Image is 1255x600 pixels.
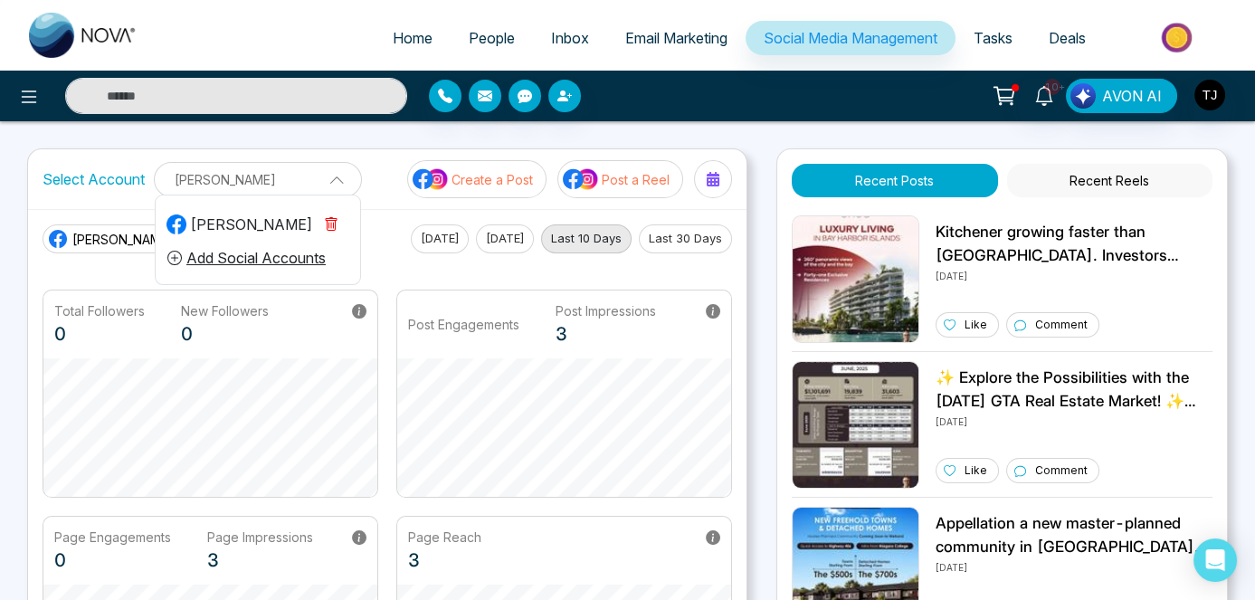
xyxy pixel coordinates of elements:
a: Social Media Management [746,21,956,55]
span: Email Marketing [625,29,727,47]
a: Email Marketing [607,21,746,55]
p: 3 [408,547,481,574]
label: Select Account [43,168,145,190]
p: Page Engagements [54,528,171,547]
img: Lead Flow [1070,83,1096,109]
p: [DATE] [936,413,1212,429]
a: People [451,21,533,55]
p: Total Followers [54,301,145,320]
button: Last 10 Days [541,224,632,253]
p: Comment [1035,462,1088,479]
img: Unable to load img. [792,361,919,489]
p: Like [965,317,987,333]
span: Tasks [974,29,1013,47]
span: 10+ [1044,79,1060,95]
img: Unable to load img. [792,215,919,343]
p: [PERSON_NAME] [166,165,350,195]
a: Deals [1031,21,1104,55]
p: Page Reach [408,528,481,547]
span: People [469,29,515,47]
a: 10+ [1022,79,1066,110]
p: Create a Post [452,170,533,189]
img: social-media-icon [413,167,449,191]
button: Last 30 Days [639,224,732,253]
button: social-media-iconPost a Reel [557,160,683,198]
p: Page Impressions [207,528,313,547]
button: Recent Reels [1007,164,1212,197]
p: ✨ Explore the Possibilities with the [DATE] GTA Real Estate Market! ✨ With an average selling pri... [936,367,1212,413]
p: New Followers [181,301,269,320]
span: Inbox [551,29,589,47]
a: Tasks [956,21,1031,55]
button: AVON AI [1066,79,1177,113]
img: User Avatar [1194,80,1225,110]
button: Recent Posts [792,164,997,197]
p: Like [965,462,987,479]
p: 0 [54,320,145,348]
a: Inbox [533,21,607,55]
p: Post Impressions [556,301,656,320]
p: Post Engagements [408,315,519,334]
p: [DATE] [936,267,1212,283]
p: 3 [207,547,313,574]
button: social-media-iconCreate a Post [407,160,547,198]
p: Kitchener growing faster than [GEOGRAPHIC_DATA]. Investors paying attention. you? 📉 Vacancy rates [936,221,1212,267]
img: Market-place.gif [1113,17,1244,58]
button: [DATE] [476,224,534,253]
p: 0 [181,320,269,348]
div: Open Intercom Messenger [1193,538,1237,582]
p: 0 [54,547,171,574]
div: [PERSON_NAME] [166,214,312,235]
p: Appellation a new master-planned community in [GEOGRAPHIC_DATA]. Ideally situated at [GEOGRAPHIC_... [936,512,1212,558]
span: [PERSON_NAME] Realty [72,230,214,249]
a: Home [375,21,451,55]
span: Deals [1049,29,1086,47]
button: Add Social Accounts [166,246,327,270]
button: [DATE] [411,224,469,253]
p: 3 [556,320,656,348]
img: Nova CRM Logo [29,13,138,58]
span: Home [393,29,433,47]
span: Social Media Management [764,29,937,47]
p: Post a Reel [602,170,670,189]
p: Comment [1035,317,1088,333]
img: facebook [166,214,186,234]
span: AVON AI [1102,85,1162,107]
img: social-media-icon [563,167,599,191]
p: [DATE] [936,558,1212,575]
